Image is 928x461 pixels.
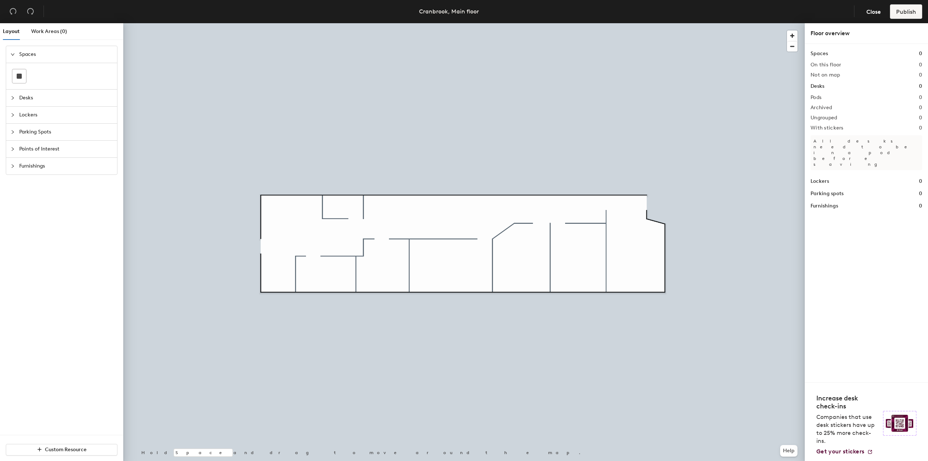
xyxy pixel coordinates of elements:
[811,135,922,170] p: All desks need to be in a pod before saving
[11,96,15,100] span: collapsed
[919,62,922,68] h2: 0
[19,124,113,140] span: Parking Spots
[919,95,922,100] h2: 0
[19,107,113,123] span: Lockers
[11,147,15,151] span: collapsed
[816,394,879,410] h4: Increase desk check-ins
[31,28,67,34] span: Work Areas (0)
[816,413,879,445] p: Companies that use desk stickers have up to 25% more check-ins.
[11,113,15,117] span: collapsed
[811,125,844,131] h2: With stickers
[23,4,38,19] button: Redo (⌘ + ⇧ + Z)
[811,72,840,78] h2: Not on map
[816,448,873,455] a: Get your stickers
[45,446,87,453] span: Custom Resource
[19,158,113,174] span: Furnishings
[860,4,887,19] button: Close
[811,105,832,111] h2: Archived
[919,115,922,121] h2: 0
[6,4,20,19] button: Undo (⌘ + Z)
[811,29,922,38] div: Floor overview
[19,141,113,157] span: Points of Interest
[811,115,837,121] h2: Ungrouped
[883,411,916,436] img: Sticker logo
[811,62,841,68] h2: On this floor
[11,52,15,57] span: expanded
[811,50,828,58] h1: Spaces
[3,28,20,34] span: Layout
[919,190,922,198] h1: 0
[19,90,113,106] span: Desks
[919,105,922,111] h2: 0
[19,46,113,63] span: Spaces
[919,125,922,131] h2: 0
[11,164,15,168] span: collapsed
[6,444,117,456] button: Custom Resource
[811,82,824,90] h1: Desks
[811,95,821,100] h2: Pods
[811,177,829,185] h1: Lockers
[419,7,479,16] div: Cranbrook, Main floor
[919,50,922,58] h1: 0
[919,82,922,90] h1: 0
[11,130,15,134] span: collapsed
[811,190,844,198] h1: Parking spots
[919,202,922,210] h1: 0
[890,4,922,19] button: Publish
[866,8,881,15] span: Close
[780,445,797,457] button: Help
[811,202,838,210] h1: Furnishings
[919,177,922,185] h1: 0
[816,448,864,455] span: Get your stickers
[919,72,922,78] h2: 0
